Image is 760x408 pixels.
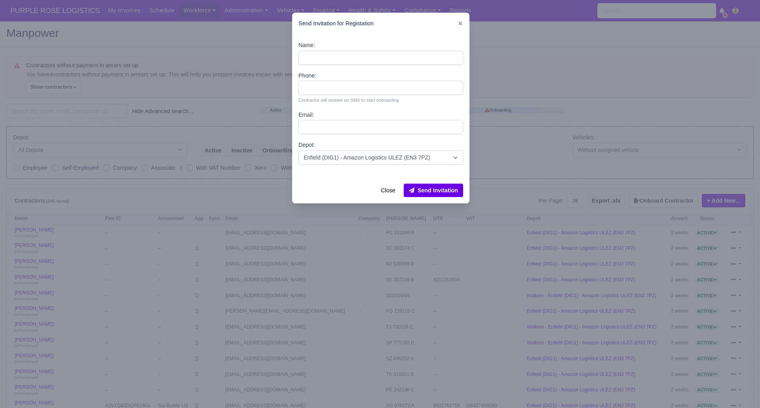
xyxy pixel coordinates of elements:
iframe: Chat Widget [617,316,760,408]
label: Name: [298,41,315,50]
div: Send Invitation for Registation [292,13,469,34]
label: Email: [298,110,314,120]
button: Send Invitation [404,184,463,197]
button: Close [376,184,400,197]
small: Contractor will receive an SMS to start onboarding [298,97,463,104]
label: Depot: [298,140,315,150]
label: Phone: [298,71,316,80]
